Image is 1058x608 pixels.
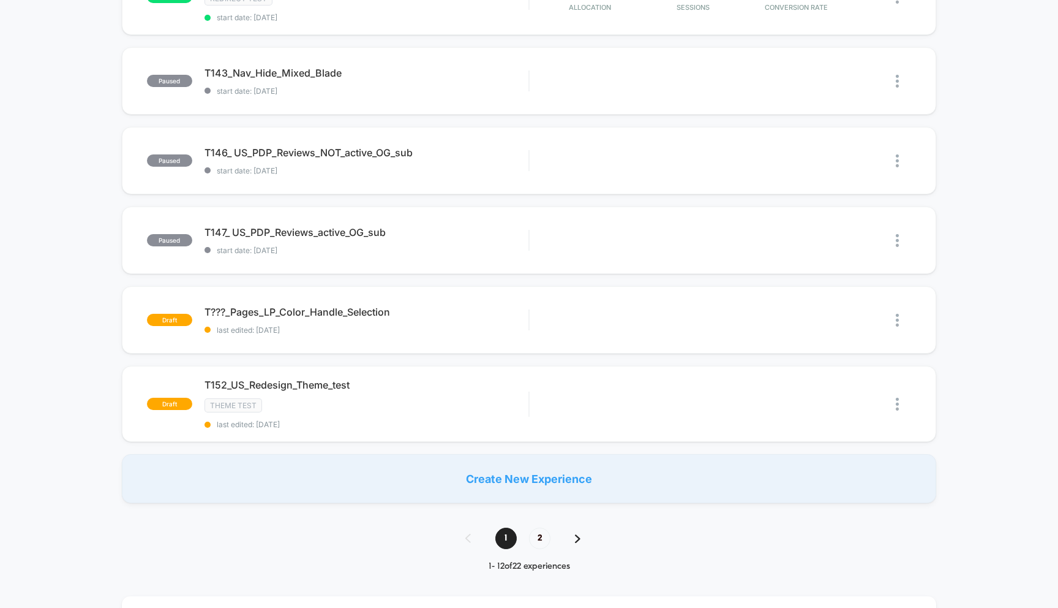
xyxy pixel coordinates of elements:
span: T???_Pages_LP_Color_Handle_Selection [204,306,529,318]
span: start date: [DATE] [204,86,529,96]
span: last edited: [DATE] [204,420,529,429]
span: start date: [DATE] [204,166,529,175]
span: start date: [DATE] [204,13,529,22]
span: Theme Test [204,398,262,412]
span: paused [147,75,192,87]
span: 1 [495,528,517,549]
span: last edited: [DATE] [204,325,529,335]
span: T147_ US_PDP_Reviews_active_OG_sub [204,226,529,238]
img: close [896,75,899,88]
img: close [896,314,899,327]
span: 2 [529,528,550,549]
div: Create New Experience [122,454,937,503]
span: T152_US_Redesign_Theme_test [204,379,529,391]
span: draft [147,398,192,410]
span: paused [147,234,192,246]
span: draft [147,314,192,326]
img: close [896,398,899,411]
span: CONVERSION RATE [748,3,844,12]
span: T146_ US_PDP_Reviews_NOT_active_OG_sub [204,146,529,159]
img: close [896,154,899,167]
span: Sessions [645,3,741,12]
span: Allocation [569,3,611,12]
div: 1 - 12 of 22 experiences [453,561,605,572]
img: close [896,234,899,247]
img: pagination forward [575,534,580,543]
span: T143_Nav_Hide_Mixed_Blade [204,67,529,79]
span: start date: [DATE] [204,246,529,255]
span: paused [147,154,192,167]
